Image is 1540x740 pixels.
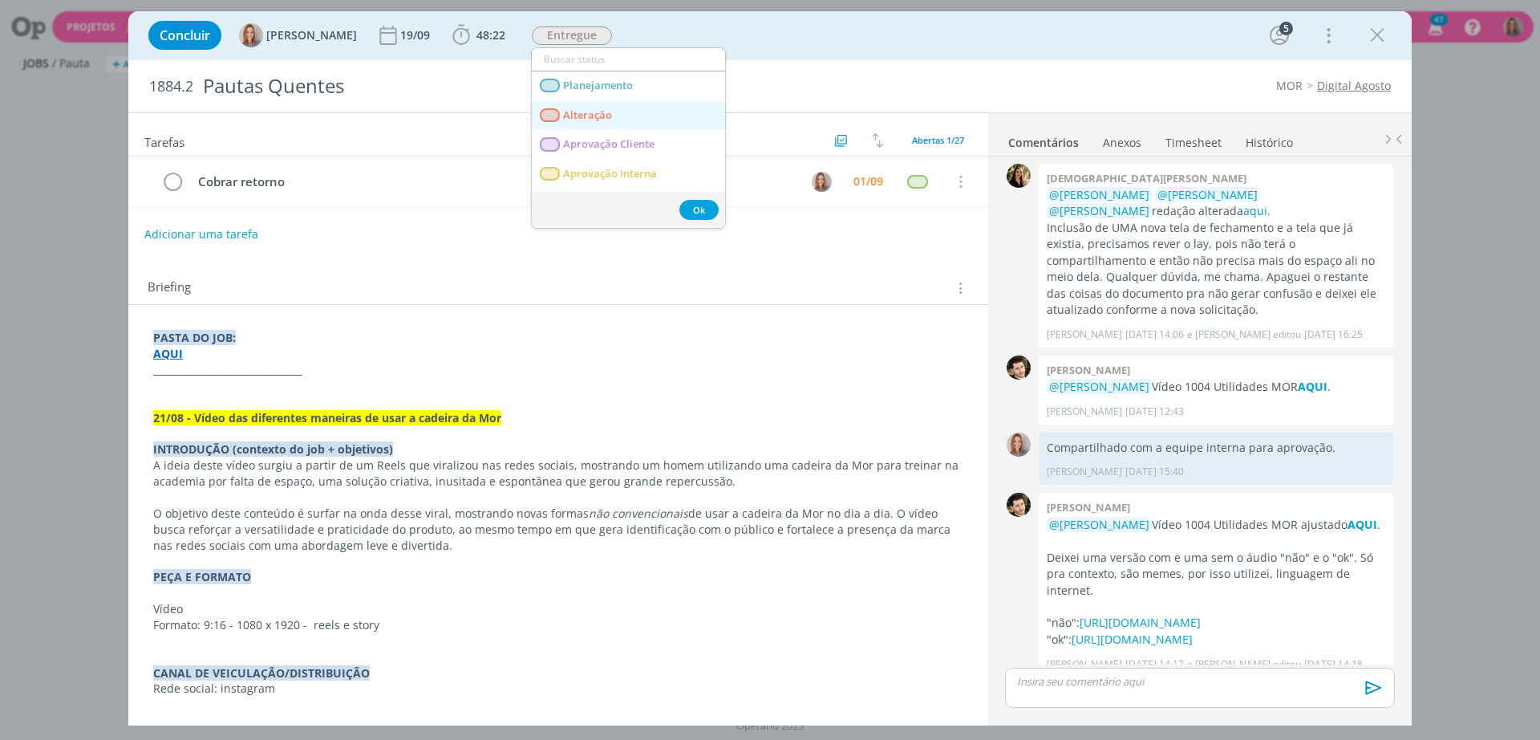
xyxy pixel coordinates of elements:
strong: INTRODUÇÃO (contexto do job + objetivos) [153,441,393,457]
img: V [1007,356,1031,380]
span: [DATE] 16:25 [1304,327,1363,342]
p: [PERSON_NAME] [1047,657,1122,672]
span: [DATE] 12:43 [1125,405,1184,419]
span: [PERSON_NAME] [266,30,357,41]
p: Inclusão de UMA nova tela de fechamento e a tela que já existia, precisamos rever o lay, pois não... [1047,220,1385,319]
span: [DATE] 14:06 [1125,327,1184,342]
span: @[PERSON_NAME] [1157,187,1258,202]
a: [URL][DOMAIN_NAME] [1072,632,1193,647]
span: Alteração [563,109,612,122]
p: Vídeo 1004 Utilidades MOR ajustado . [1047,517,1385,533]
div: 5 [1279,22,1293,35]
button: 48:22 [448,22,509,48]
div: 19/09 [400,30,433,41]
img: arrow-down-up.svg [872,133,883,148]
p: A ideia deste vídeo surgiu a partir de um Reels que viralizou nas redes sociais, mostrando um hom... [153,457,963,490]
span: [DATE] 15:40 [1125,465,1184,479]
span: Tarefas [144,131,184,150]
button: 5 [1266,22,1292,48]
ul: Entregue [531,47,726,229]
b: [PERSON_NAME] [1047,363,1130,377]
p: [PERSON_NAME] [1047,465,1122,479]
span: 1884.2 [149,78,193,96]
div: Cobrar retorno [191,172,796,192]
a: Comentários [1007,128,1080,151]
p: O objetivo deste conteúdo é surfar na onda desse viral, mostrando novas formas de usar a cadeira ... [153,506,963,554]
b: [PERSON_NAME] [1047,500,1130,514]
a: Histórico [1245,128,1294,151]
p: [PERSON_NAME] [1047,405,1122,419]
div: dialog [128,11,1412,726]
p: "ok": [1047,632,1385,648]
img: A [812,172,832,192]
img: A [239,23,263,47]
span: @[PERSON_NAME] [1049,517,1149,532]
span: Aprovação Cliente [563,138,654,151]
button: Concluir [148,21,221,50]
span: Briefing [148,278,191,299]
span: Concluir [160,29,210,42]
strong: 21/08 - Vídeo das diferentes maneiras de usar a cadeira da Mor [153,410,501,425]
span: e [PERSON_NAME] editou [1187,657,1301,672]
a: Timesheet [1165,128,1222,151]
p: "não": [1047,615,1385,631]
em: não convencionais [589,506,688,521]
input: Buscar status [532,48,725,71]
strong: CANAL DE VEICULAÇÃO/DISTRIBUIÇÃO [153,665,370,681]
p: Formato: 9:16 - 1080 x 1920 - reels e story [153,617,963,633]
strong: PEÇA E FORMATO [153,569,251,584]
p: Compartilhado com a equipe interna para aprovação. [1047,440,1385,456]
a: aqui [1243,203,1267,218]
a: AQUI [1298,379,1327,394]
img: A [1007,433,1031,457]
p: Deixei uma versão com e uma sem o áudio "não" e o "ok". Só pra contexto, são memes, por isso util... [1047,550,1385,599]
span: Aprovação Interna [563,168,657,181]
a: AQUI [1347,517,1377,532]
p: redação alterada . [1047,187,1385,220]
strong: _______________________________ [153,362,302,377]
b: [DEMOGRAPHIC_DATA][PERSON_NAME] [1047,171,1246,185]
span: e [PERSON_NAME] editou [1187,327,1301,342]
p: Vídeo [153,601,963,617]
span: @[PERSON_NAME] [1049,187,1149,202]
a: AQUI [153,346,183,361]
p: Rede social: instagram [153,681,963,697]
span: 48:22 [476,27,505,43]
img: C [1007,164,1031,188]
span: Abertas 1/27 [912,134,964,146]
button: Entregue [531,26,613,46]
p: Vídeo 1004 Utilidades MOR . [1047,379,1385,395]
div: Anexos [1103,135,1141,151]
span: @[PERSON_NAME] [1049,203,1149,218]
div: Pautas Quentes [197,67,867,106]
a: [URL][DOMAIN_NAME] [1080,615,1201,630]
a: MOR [1276,78,1303,93]
button: Adicionar uma tarefa [144,220,259,249]
a: Digital Agosto [1317,78,1391,93]
strong: PÚBLICO-ALVO [153,713,237,728]
span: Entregue [532,26,612,45]
button: A [809,169,833,193]
img: V [1007,493,1031,517]
span: [DATE] 14:18 [1304,657,1363,672]
strong: PASTA DO JOB: [153,330,236,345]
p: [PERSON_NAME] [1047,327,1122,342]
button: Ok [679,200,719,220]
span: Planejamento [563,79,633,92]
span: [DATE] 14:17 [1125,657,1184,672]
div: 01/09 [853,176,883,187]
button: A[PERSON_NAME] [239,23,357,47]
span: @[PERSON_NAME] [1049,379,1149,394]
